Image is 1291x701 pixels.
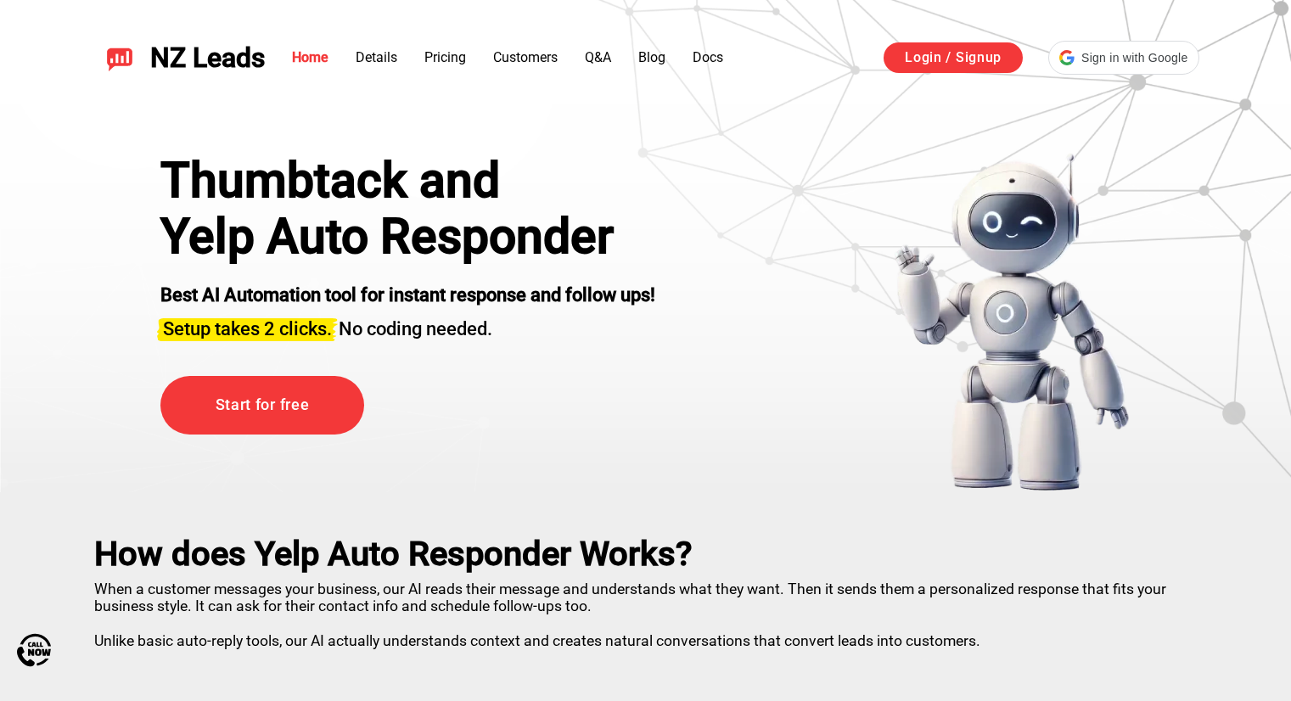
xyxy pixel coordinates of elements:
img: NZ Leads logo [106,44,133,71]
a: Customers [493,49,558,65]
h2: How does Yelp Auto Responder Works? [94,535,1198,574]
img: yelp bot [894,153,1131,492]
img: Call Now [17,633,51,667]
a: Blog [638,49,665,65]
div: Sign in with Google [1048,41,1198,75]
a: Q&A [585,49,611,65]
a: Pricing [424,49,466,65]
a: Login / Signup [884,42,1023,73]
a: Details [356,49,397,65]
p: When a customer messages your business, our AI reads their message and understands what they want... [94,574,1198,649]
h3: No coding needed. [160,308,655,342]
span: NZ Leads [150,42,265,74]
h1: Yelp Auto Responder [160,209,655,265]
span: Sign in with Google [1081,49,1187,67]
a: Home [292,49,328,65]
strong: Best AI Automation tool for instant response and follow ups! [160,284,655,306]
div: Thumbtack and [160,153,655,209]
a: Start for free [160,376,364,435]
span: Setup takes 2 clicks. [163,318,332,339]
a: Docs [693,49,723,65]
